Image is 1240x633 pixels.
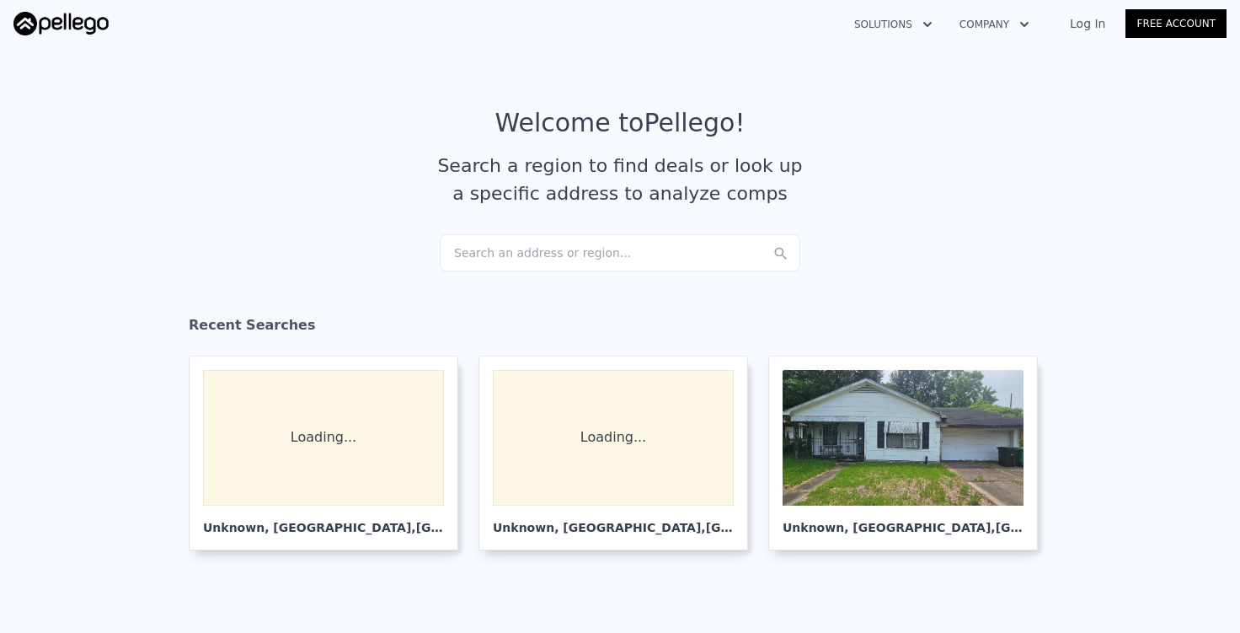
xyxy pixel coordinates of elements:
[189,302,1051,356] div: Recent Searches
[841,9,946,40] button: Solutions
[946,9,1043,40] button: Company
[203,506,444,536] div: Unknown , [GEOGRAPHIC_DATA]
[1125,9,1227,38] a: Free Account
[493,506,734,536] div: Unknown , [GEOGRAPHIC_DATA]
[440,234,800,271] div: Search an address or region...
[411,521,599,534] span: , [GEOGRAPHIC_DATA] 75707
[783,506,1024,536] div: Unknown , [GEOGRAPHIC_DATA]
[701,521,889,534] span: , [GEOGRAPHIC_DATA] 75771
[493,370,734,506] div: Loading...
[13,12,109,35] img: Pellego
[495,108,746,138] div: Welcome to Pellego !
[203,370,444,506] div: Loading...
[768,356,1051,550] a: Unknown, [GEOGRAPHIC_DATA],[GEOGRAPHIC_DATA] 77021
[431,152,809,207] div: Search a region to find deals or look up a specific address to analyze comps
[189,356,472,550] a: Loading... Unknown, [GEOGRAPHIC_DATA],[GEOGRAPHIC_DATA] 75707
[991,521,1179,534] span: , [GEOGRAPHIC_DATA] 77021
[478,356,762,550] a: Loading... Unknown, [GEOGRAPHIC_DATA],[GEOGRAPHIC_DATA] 75771
[1050,15,1125,32] a: Log In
